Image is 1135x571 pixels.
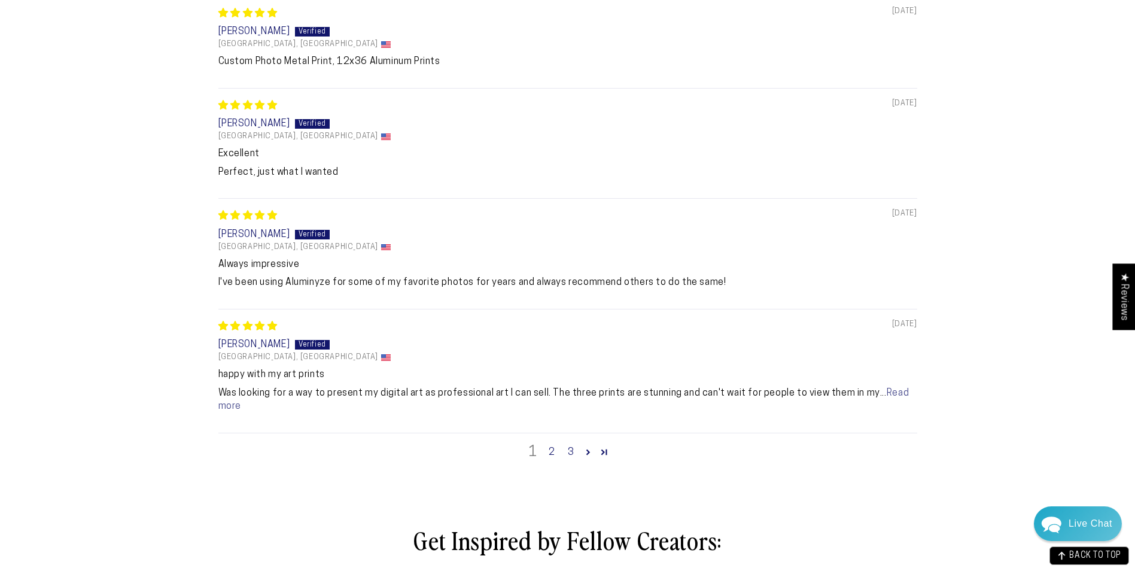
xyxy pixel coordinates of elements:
[892,319,917,330] span: [DATE]
[892,98,917,109] span: [DATE]
[580,444,597,460] a: Page 2
[218,387,917,414] p: Was looking for a way to present my digital art as professional art I can sell. The three prints ...
[218,27,290,37] span: [PERSON_NAME]
[218,340,290,350] span: [PERSON_NAME]
[218,258,917,271] b: Always impressive
[218,166,917,179] p: Perfect, just what I wanted
[218,9,278,19] span: 5 star review
[1069,506,1112,541] div: Contact Us Directly
[209,524,927,555] h2: Get Inspired by Fellow Creators:
[1034,506,1122,541] div: Chat widget toggle
[218,368,917,381] b: happy with my art prints
[892,208,917,219] span: [DATE]
[381,41,391,48] img: US
[381,354,391,361] img: US
[218,119,290,129] span: [PERSON_NAME]
[218,40,379,49] span: [GEOGRAPHIC_DATA], [GEOGRAPHIC_DATA]
[218,242,379,252] span: [GEOGRAPHIC_DATA], [GEOGRAPHIC_DATA]
[561,445,580,460] a: Page 3
[892,6,917,17] span: [DATE]
[381,244,391,251] img: US
[381,133,391,140] img: US
[1069,552,1121,560] span: BACK TO TOP
[218,55,917,68] p: Custom Photo Metal Print, 12x36 Aluminum Prints
[218,132,379,141] span: [GEOGRAPHIC_DATA], [GEOGRAPHIC_DATA]
[597,444,613,460] a: Page 376
[218,211,278,221] span: 5 star review
[218,353,379,362] span: [GEOGRAPHIC_DATA], [GEOGRAPHIC_DATA]
[542,445,561,460] a: Page 2
[218,322,278,332] span: 5 star review
[218,147,917,160] b: Excellent
[218,230,290,239] span: [PERSON_NAME]
[1112,263,1135,330] div: Click to open Judge.me floating reviews tab
[218,101,278,111] span: 5 star review
[218,276,917,289] p: I've been using Aluminyze for some of my favorite photos for years and always recommend others to...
